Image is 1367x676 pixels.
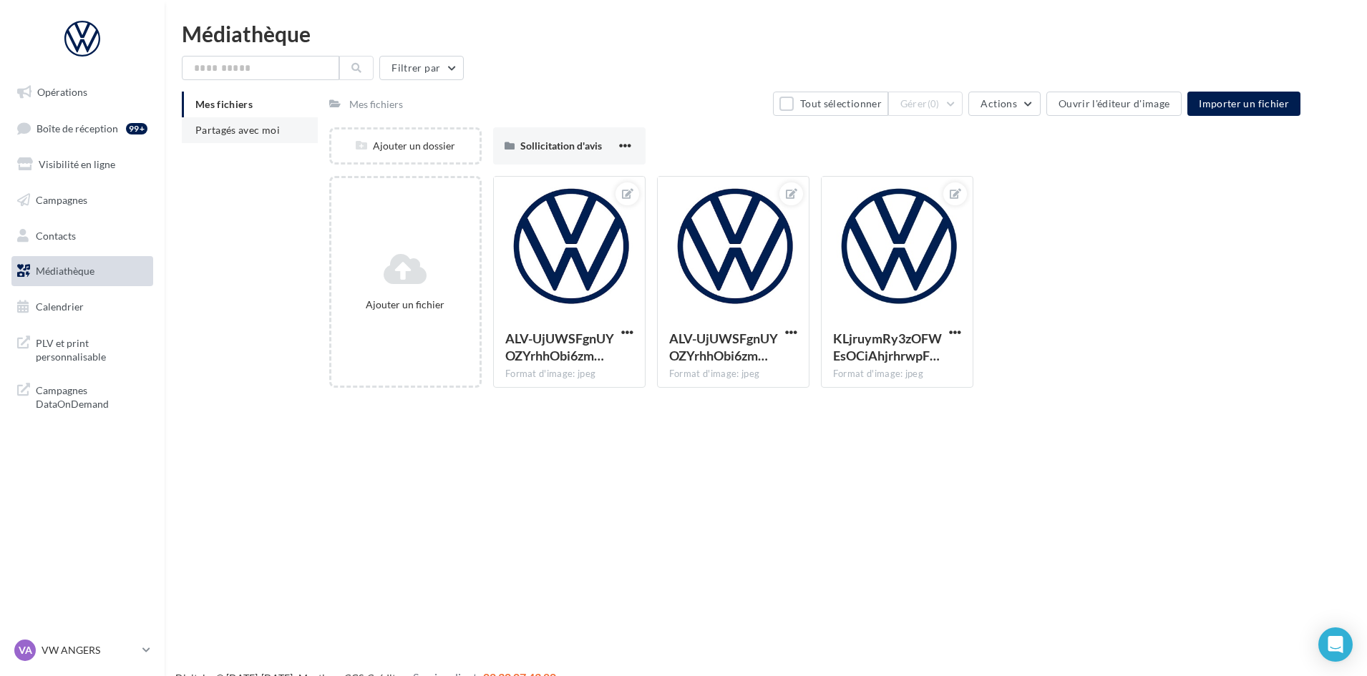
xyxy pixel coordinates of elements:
[37,122,118,134] span: Boîte de réception
[36,300,84,313] span: Calendrier
[669,368,797,381] div: Format d'image: jpeg
[520,139,602,152] span: Sollicitation d'avis
[195,124,280,136] span: Partagés avec moi
[19,643,32,657] span: VA
[36,333,147,364] span: PLV et print personnalisable
[9,256,156,286] a: Médiathèque
[1187,92,1300,116] button: Importer un fichier
[9,221,156,251] a: Contacts
[505,330,614,363] span: ALV-UjUWSFgnUYOZYrhhObi6zmOpVUPT2bGzheuw7TC_GTqJq1djBpai
[669,330,778,363] span: ALV-UjUWSFgnUYOZYrhhObi6zmOpVUPT2bGzheuw7TC_GTqJq1djBpai
[37,86,87,98] span: Opérations
[888,92,963,116] button: Gérer(0)
[126,123,147,134] div: 99+
[36,229,76,241] span: Contacts
[9,375,156,417] a: Campagnes DataOnDemand
[349,97,403,112] div: Mes fichiers
[379,56,464,80] button: Filtrer par
[337,298,474,312] div: Ajouter un fichier
[1318,627,1353,662] div: Open Intercom Messenger
[9,113,156,144] a: Boîte de réception99+
[9,185,156,215] a: Campagnes
[9,292,156,322] a: Calendrier
[833,330,942,363] span: KLjruymRy3zOFWEsOCiAhjrhrwpF5s5yaDvtBvKrnPBQpgnOp0z7_YTIbRUQq3nU9GdHlZUL42b85dgipg=s0
[36,194,87,206] span: Campagnes
[9,77,156,107] a: Opérations
[981,97,1016,109] span: Actions
[773,92,887,116] button: Tout sélectionner
[833,368,961,381] div: Format d'image: jpeg
[505,368,633,381] div: Format d'image: jpeg
[9,328,156,370] a: PLV et print personnalisable
[36,381,147,411] span: Campagnes DataOnDemand
[928,98,940,109] span: (0)
[42,643,137,657] p: VW ANGERS
[195,98,253,110] span: Mes fichiers
[1199,97,1289,109] span: Importer un fichier
[968,92,1040,116] button: Actions
[36,265,94,277] span: Médiathèque
[1046,92,1182,116] button: Ouvrir l'éditeur d'image
[182,23,1350,44] div: Médiathèque
[9,150,156,180] a: Visibilité en ligne
[39,158,115,170] span: Visibilité en ligne
[331,139,480,153] div: Ajouter un dossier
[11,637,153,664] a: VA VW ANGERS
